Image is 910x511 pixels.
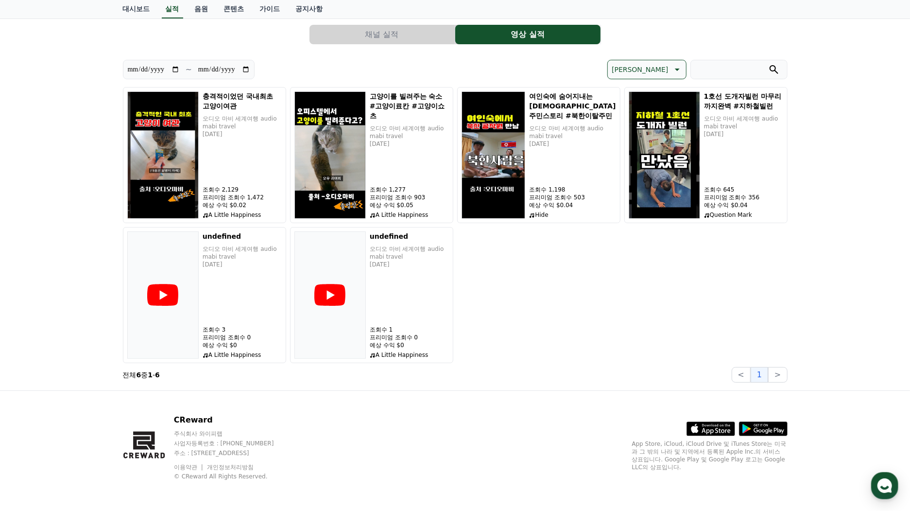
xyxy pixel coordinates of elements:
p: 예상 수익 $0.04 [529,201,616,209]
img: 고양이를 빌려주는 숙소 #고양이료칸 #고양이쇼츠 [294,91,366,219]
p: 예상 수익 $0.02 [203,201,282,209]
button: 1 [751,367,768,383]
p: 프리미엄 조회수 1,472 [203,194,282,201]
h5: 충격적이었던 국내최초 고양이여관 [203,91,282,111]
img: 충격적이었던 국내최초 고양이여관 [127,91,199,219]
p: A Little Happiness [203,211,282,219]
a: 대화 [64,308,125,333]
button: [PERSON_NAME] [607,60,686,79]
p: [DATE] [529,140,616,148]
p: A Little Happiness [203,351,282,359]
p: [DATE] [203,130,282,138]
p: A Little Happiness [370,211,449,219]
p: 프리미엄 조회수 0 [370,334,449,341]
p: 프리미엄 조회수 0 [203,334,282,341]
strong: 6 [137,371,141,379]
button: < [732,367,751,383]
a: 이용약관 [174,464,205,471]
button: 고양이를 빌려주는 숙소 #고양이료칸 #고양이쇼츠 고양이를 빌려주는 숙소 #고양이료칸 #고양이쇼츠 오디오 마비 세계여행 audio mabi travel [DATE] 조회수 1,... [290,87,453,223]
p: 오디오 마비 세계여행 audio mabi travel [704,115,783,130]
p: CReward [174,414,292,426]
strong: 6 [155,371,160,379]
p: 전체 중 - [123,370,160,380]
p: [DATE] [203,261,282,268]
p: 예상 수익 $0 [203,341,282,349]
img: 여인숙에 숨어지내는 북한주민스토리 #북한이탈주민 [462,91,526,219]
h5: 여인숙에 숨어지내는 [DEMOGRAPHIC_DATA]주민스토리 #북한이탈주민 [529,91,616,121]
button: 영상 실적 [455,25,601,44]
img: 1호선 도개자빌런 마무리까지완벽 #지하철빌런 [629,91,700,219]
p: 사업자등록번호 : [PHONE_NUMBER] [174,440,292,447]
span: 홈 [31,323,36,331]
p: 조회수 1,198 [529,186,616,194]
a: 설정 [125,308,187,333]
p: 프리미엄 조회수 903 [370,194,449,201]
p: © CReward All Rights Reserved. [174,473,292,480]
p: ~ [186,64,192,75]
p: A Little Happiness [370,351,449,359]
p: 주소 : [STREET_ADDRESS] [174,449,292,457]
a: 홈 [3,308,64,333]
p: 조회수 3 [203,326,282,334]
h5: undefined [203,231,282,241]
button: > [768,367,787,383]
strong: 1 [148,371,153,379]
button: undefined 오디오 마비 세계여행 audio mabi travel [DATE] 조회수 3 프리미엄 조회수 0 예상 수익 $0 A Little Happiness [123,227,286,363]
span: 대화 [89,323,101,331]
p: 오디오 마비 세계여행 audio mabi travel [370,245,449,261]
span: 설정 [150,323,162,331]
p: 오디오 마비 세계여행 audio mabi travel [370,124,449,140]
p: 오디오 마비 세계여행 audio mabi travel [529,124,616,140]
h5: undefined [370,231,449,241]
p: 조회수 645 [704,186,783,194]
p: Hide [529,211,616,219]
button: 1호선 도개자빌런 마무리까지완벽 #지하철빌런 1호선 도개자빌런 마무리까지완벽 #지하철빌런 오디오 마비 세계여행 audio mabi travel [DATE] 조회수 645 프리... [624,87,788,223]
button: 여인숙에 숨어지내는 북한주민스토리 #북한이탈주민 여인숙에 숨어지내는 [DEMOGRAPHIC_DATA]주민스토리 #북한이탈주민 오디오 마비 세계여행 audio mabi trav... [457,87,620,223]
p: [DATE] [370,261,449,268]
p: 프리미엄 조회수 503 [529,194,616,201]
button: undefined 오디오 마비 세계여행 audio mabi travel [DATE] 조회수 1 프리미엄 조회수 0 예상 수익 $0 A Little Happiness [290,227,453,363]
p: Question Mark [704,211,783,219]
h5: 1호선 도개자빌런 마무리까지완벽 #지하철빌런 [704,91,783,111]
button: 채널 실적 [309,25,455,44]
p: 예상 수익 $0.05 [370,201,449,209]
p: 오디오 마비 세계여행 audio mabi travel [203,245,282,261]
p: 조회수 1,277 [370,186,449,194]
p: 조회수 2,129 [203,186,282,194]
p: 오디오 마비 세계여행 audio mabi travel [203,115,282,130]
p: App Store, iCloud, iCloud Drive 및 iTunes Store는 미국과 그 밖의 나라 및 지역에서 등록된 Apple Inc.의 서비스 상표입니다. Goo... [632,440,788,471]
p: 예상 수익 $0.04 [704,201,783,209]
p: 프리미엄 조회수 356 [704,194,783,201]
p: 주식회사 와이피랩 [174,430,292,438]
p: [DATE] [370,140,449,148]
button: 충격적이었던 국내최초 고양이여관 충격적이었던 국내최초 고양이여관 오디오 마비 세계여행 audio mabi travel [DATE] 조회수 2,129 프리미엄 조회수 1,472... [123,87,286,223]
h5: 고양이를 빌려주는 숙소 #고양이료칸 #고양이쇼츠 [370,91,449,121]
p: [DATE] [704,130,783,138]
a: 개인정보처리방침 [207,464,254,471]
p: 조회수 1 [370,326,449,334]
p: 예상 수익 $0 [370,341,449,349]
p: [PERSON_NAME] [612,63,668,76]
